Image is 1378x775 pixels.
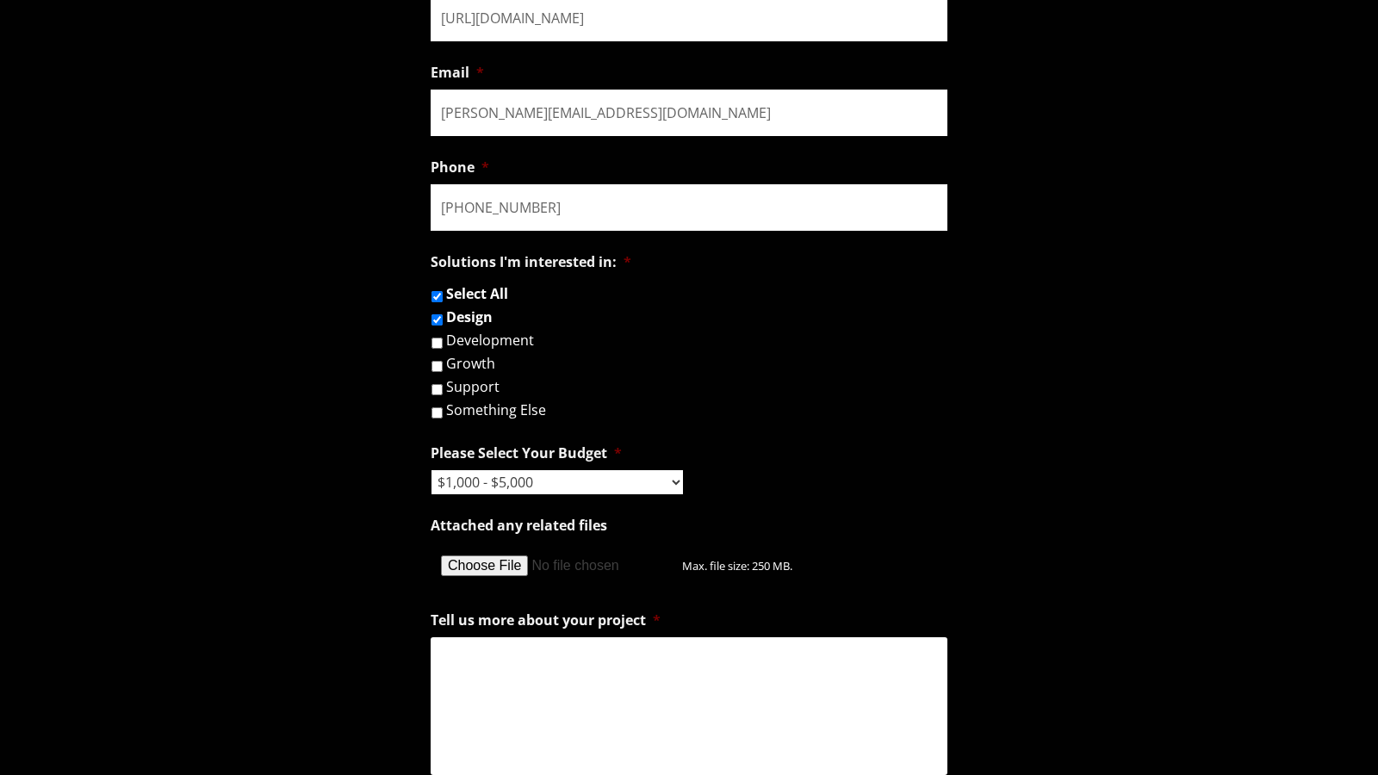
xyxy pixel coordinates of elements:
[431,253,631,271] label: Solutions I'm interested in:
[431,158,489,177] label: Phone
[446,380,500,394] label: Support
[446,287,508,301] label: Select All
[1292,692,1378,775] iframe: Chat Widget
[431,184,947,231] input: (###) ###-####
[682,544,806,573] span: Max. file size: 250 MB.
[431,64,484,82] label: Email
[446,310,493,324] label: Design
[446,356,495,370] label: Growth
[431,517,607,535] label: Attached any related files
[446,333,534,347] label: Development
[431,444,622,462] label: Please Select Your Budget
[446,403,546,417] label: Something Else
[431,611,661,629] label: Tell us more about your project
